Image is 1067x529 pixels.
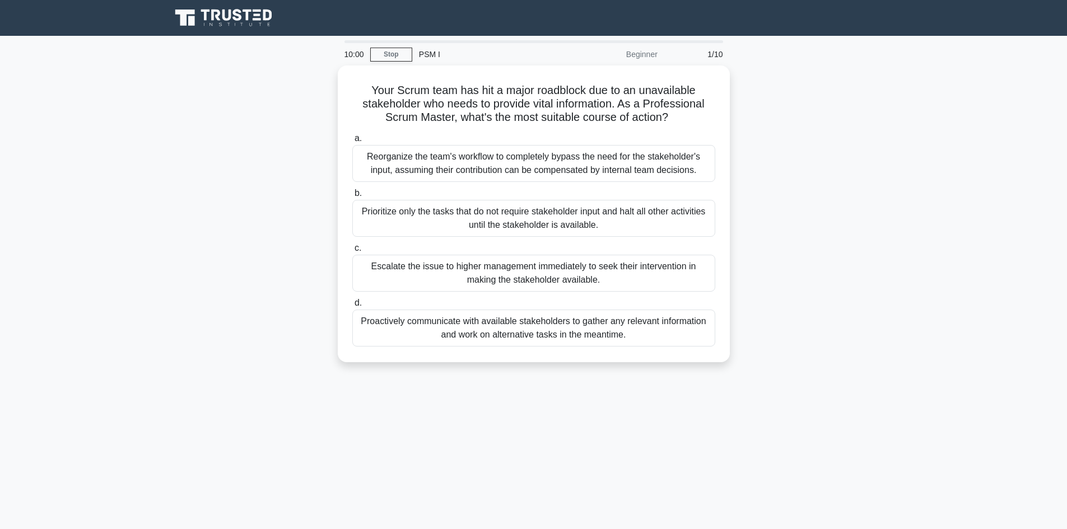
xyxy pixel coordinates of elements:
[355,133,362,143] span: a.
[412,43,566,65] div: PSM I
[355,188,362,198] span: b.
[355,243,361,252] span: c.
[355,298,362,307] span: d.
[352,310,715,347] div: Proactively communicate with available stakeholders to gather any relevant information and work o...
[664,43,730,65] div: 1/10
[352,255,715,292] div: Escalate the issue to higher management immediately to seek their intervention in making the stak...
[370,48,412,62] a: Stop
[338,43,370,65] div: 10:00
[351,83,716,125] h5: Your Scrum team has hit a major roadblock due to an unavailable stakeholder who needs to provide ...
[352,145,715,182] div: Reorganize the team's workflow to completely bypass the need for the stakeholder's input, assumin...
[352,200,715,237] div: Prioritize only the tasks that do not require stakeholder input and halt all other activities unt...
[566,43,664,65] div: Beginner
